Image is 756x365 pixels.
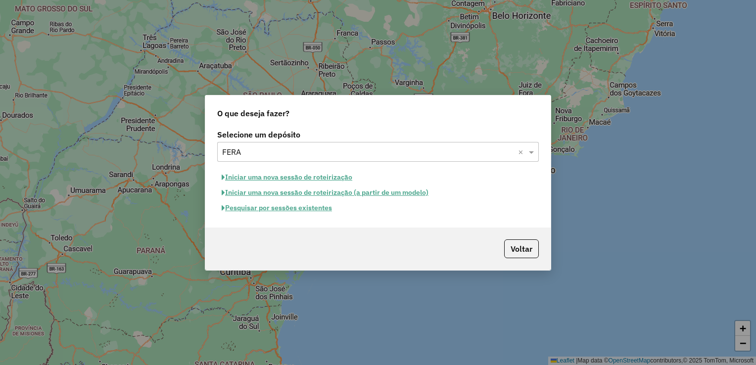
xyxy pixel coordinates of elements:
label: Selecione um depósito [217,129,539,140]
button: Iniciar uma nova sessão de roteirização [217,170,357,185]
span: O que deseja fazer? [217,107,289,119]
button: Voltar [504,239,539,258]
button: Iniciar uma nova sessão de roteirização (a partir de um modelo) [217,185,433,200]
span: Clear all [518,146,526,158]
button: Pesquisar por sessões existentes [217,200,336,216]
